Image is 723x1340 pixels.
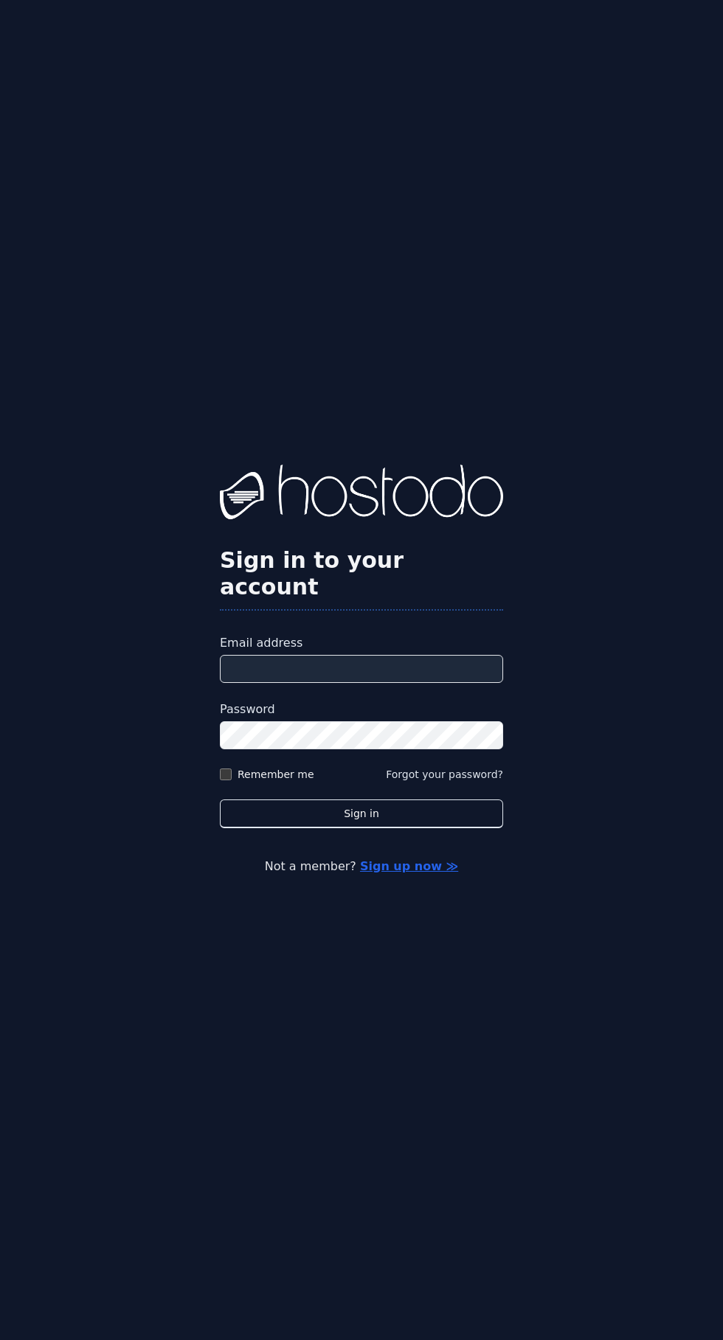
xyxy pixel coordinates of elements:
[220,701,503,718] label: Password
[18,858,705,875] p: Not a member?
[220,634,503,652] label: Email address
[360,859,458,873] a: Sign up now ≫
[220,465,503,524] img: Hostodo
[220,547,503,600] h2: Sign in to your account
[386,767,503,782] button: Forgot your password?
[238,767,314,782] label: Remember me
[220,799,503,828] button: Sign in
